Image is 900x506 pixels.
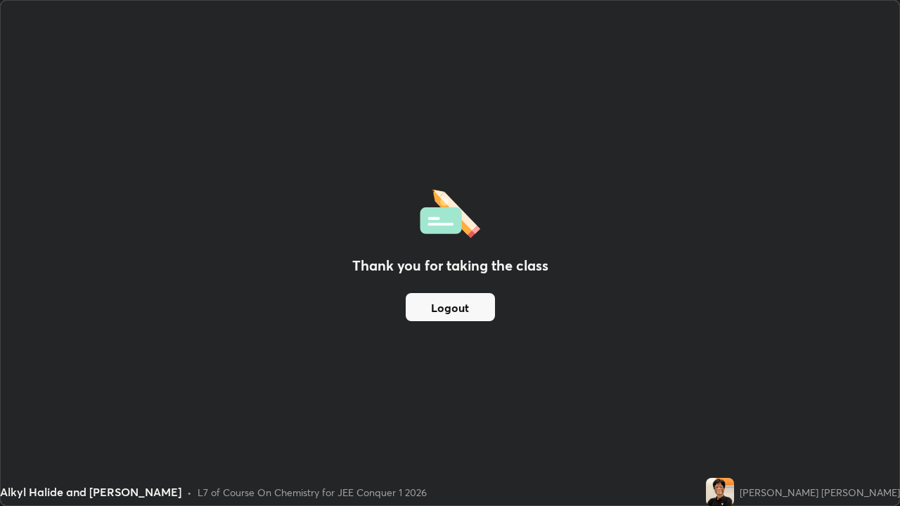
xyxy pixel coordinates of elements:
[198,485,427,500] div: L7 of Course On Chemistry for JEE Conquer 1 2026
[420,185,480,238] img: offlineFeedback.1438e8b3.svg
[187,485,192,500] div: •
[740,485,900,500] div: [PERSON_NAME] [PERSON_NAME]
[706,478,734,506] img: 9ecfa41c2d824964b331197ca6b6b115.jpg
[352,255,548,276] h2: Thank you for taking the class
[406,293,495,321] button: Logout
